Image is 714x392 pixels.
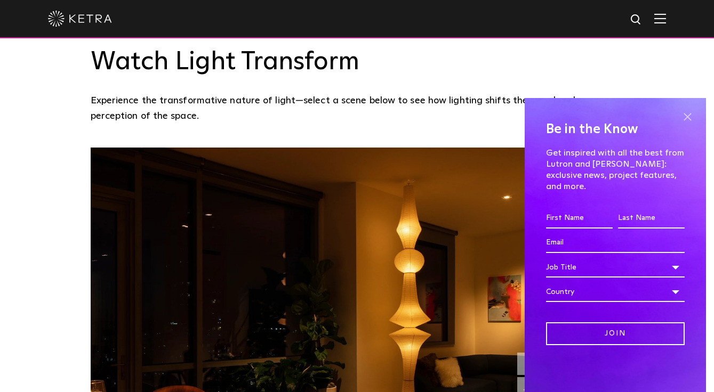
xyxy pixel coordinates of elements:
img: ketra-logo-2019-white [48,11,112,27]
input: First Name [546,208,613,228]
input: Last Name [618,208,685,228]
p: Experience the transformative nature of light—select a scene below to see how lighting shifts the... [91,93,619,124]
img: Hamburger%20Nav.svg [654,13,666,23]
h3: Watch Light Transform [91,47,624,78]
img: search icon [630,13,643,27]
div: Job Title [546,257,685,277]
p: Get inspired with all the best from Lutron and [PERSON_NAME]: exclusive news, project features, a... [546,148,685,192]
div: Country [546,282,685,302]
input: Email [546,233,685,253]
input: Join [546,322,685,345]
h4: Be in the Know [546,119,685,140]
